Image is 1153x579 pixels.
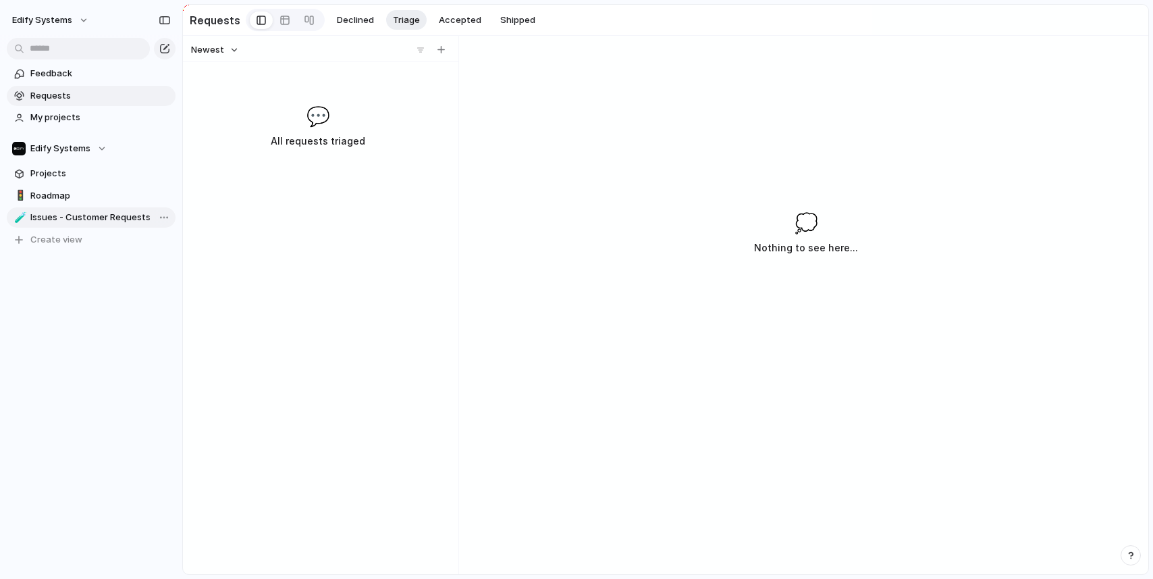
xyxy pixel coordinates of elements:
[7,139,176,159] button: Edify Systems
[500,14,535,27] span: Shipped
[754,240,858,256] h3: Nothing to see here...
[30,189,171,203] span: Roadmap
[30,67,171,80] span: Feedback
[30,142,90,155] span: Edify Systems
[30,211,171,224] span: Issues - Customer Requests
[30,233,82,247] span: Create view
[12,211,26,224] button: 🧪
[7,86,176,106] a: Requests
[14,210,24,226] div: 🧪
[493,10,542,30] button: Shipped
[30,167,171,180] span: Projects
[12,14,72,27] span: Edify Systems
[189,41,241,59] button: Newest
[14,188,24,203] div: 🚦
[190,12,240,28] h2: Requests
[330,10,381,30] button: Declined
[393,14,420,27] span: Triage
[7,230,176,250] button: Create view
[7,64,176,84] a: Feedback
[191,43,224,57] span: Newest
[386,10,427,30] button: Triage
[7,107,176,128] a: My projects
[439,14,481,27] span: Accepted
[6,9,96,31] button: Edify Systems
[337,14,374,27] span: Declined
[215,133,421,149] h3: All requests triaged
[12,189,26,203] button: 🚦
[306,102,330,130] span: 💬
[7,207,176,228] a: 🧪Issues - Customer Requests
[30,111,171,124] span: My projects
[30,89,171,103] span: Requests
[432,10,488,30] button: Accepted
[7,186,176,206] a: 🚦Roadmap
[795,209,818,237] span: 💭
[7,163,176,184] a: Projects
